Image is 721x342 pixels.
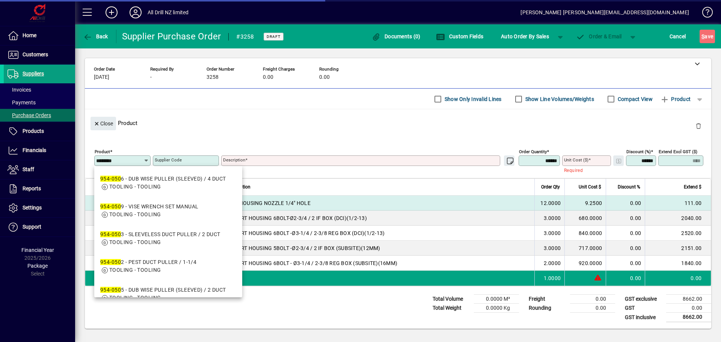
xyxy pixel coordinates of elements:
[263,74,273,80] span: 0.00
[645,256,711,271] td: 1840.00
[429,304,474,313] td: Total Weight
[520,6,689,18] div: [PERSON_NAME] [PERSON_NAME][EMAIL_ADDRESS][DOMAIN_NAME]
[564,226,606,241] td: 840.0000
[75,30,116,43] app-page-header-button: Back
[4,96,75,109] a: Payments
[564,256,606,271] td: 920.0000
[23,147,46,153] span: Financials
[606,196,645,211] td: 0.00
[700,30,715,43] button: Save
[436,33,483,39] span: Custom Fields
[227,244,380,252] span: DW DIRT HOUSING 5BOLT -Ø2-3/4 / 2 IF BOX (SUBSITE)(12MM)
[100,175,226,183] div: 6 - DUB WISE PULLER (SLEEVED) / 4 DUCT
[621,295,666,304] td: GST exclusive
[606,271,645,286] td: 0.00
[434,30,485,43] button: Custom Fields
[372,33,421,39] span: Documents (0)
[91,117,116,130] button: Close
[525,304,570,313] td: Rounding
[697,2,712,26] a: Knowledge Base
[534,241,564,256] td: 3.0000
[100,231,121,237] em: 954-050
[109,211,161,217] span: TOOLING - TOOLING
[570,295,615,304] td: 0.00
[4,179,75,198] a: Reports
[659,149,697,154] mat-label: Extend excl GST ($)
[670,30,686,42] span: Cancel
[645,226,711,241] td: 2520.00
[319,74,330,80] span: 0.00
[668,30,688,43] button: Cancel
[23,32,36,38] span: Home
[100,258,196,266] div: 2 - PEST DUCT PULLER / 1-1/4
[94,280,242,308] mat-option: 954-0505 - DUB WISE PULLER (SLEEVED) / 2 DUCT
[645,196,711,211] td: 111.00
[618,183,640,191] span: Discount %
[148,6,189,18] div: All Drill NZ limited
[150,74,152,80] span: -
[100,287,121,293] em: 954-050
[443,95,502,103] label: Show Only Invalid Lines
[23,128,44,134] span: Products
[701,30,713,42] span: ave
[501,30,549,42] span: Auto Order By Sales
[267,34,281,39] span: Draft
[236,31,254,43] div: #3258
[223,166,510,174] mat-error: Required
[81,30,110,43] button: Back
[109,239,161,245] span: TOOLING - TOOLING
[4,141,75,160] a: Financials
[525,295,570,304] td: Freight
[8,87,31,93] span: Invoices
[645,211,711,226] td: 2040.00
[701,33,704,39] span: S
[4,160,75,179] a: Staff
[689,117,707,135] button: Delete
[85,109,711,137] div: Product
[4,45,75,64] a: Customers
[564,166,605,174] mat-error: Required
[474,295,519,304] td: 0.0000 M³
[666,304,711,313] td: 0.00
[122,30,221,42] div: Supplier Purchase Order
[223,157,245,163] mat-label: Description
[94,224,242,252] mat-option: 954-0503 - SLEEVELESS DUCT PULLER / 2 DUCT
[94,118,113,130] span: Close
[534,211,564,226] td: 3.0000
[227,229,385,237] span: VM DIRT HOUSING 6BOLT -Ø3-1/4 / 2-3/8 REG BOX (DCI)(1/2-13)
[572,30,626,43] button: Order & Email
[100,259,121,265] em: 954-050
[155,157,182,163] mat-label: Supplier Code
[4,218,75,237] a: Support
[606,256,645,271] td: 0.00
[109,184,161,190] span: TOOLING - TOOLING
[4,109,75,122] a: Purchase Orders
[94,252,242,280] mat-option: 954-0502 - PEST DUCT PULLER / 1-1/4
[23,224,41,230] span: Support
[83,33,108,39] span: Back
[100,203,121,209] em: 954-050
[100,231,220,238] div: 3 - SLEEVELESS DUCT PULLER / 2 DUCT
[564,196,606,211] td: 9.2500
[616,95,653,103] label: Compact View
[4,83,75,96] a: Invoices
[606,226,645,241] td: 0.00
[564,211,606,226] td: 680.0000
[626,149,651,154] mat-label: Discount (%)
[8,99,36,105] span: Payments
[94,74,109,80] span: [DATE]
[564,157,588,163] mat-label: Unit Cost ($)
[4,26,75,45] a: Home
[534,256,564,271] td: 2.0000
[227,214,367,222] span: VM DIRT HOUSING 6BOLT-Ø2-3/4 / 2 IF BOX (DCI)(1/2-13)
[689,122,707,129] app-page-header-button: Delete
[100,203,198,211] div: 9 - VISE WRENCH SET MANUAL
[579,183,601,191] span: Unit Cost $
[429,295,474,304] td: Total Volume
[621,313,666,322] td: GST inclusive
[524,95,594,103] label: Show Line Volumes/Weights
[576,33,622,39] span: Order & Email
[227,199,311,207] span: DIRT HOUSING NOZZLE 1/4" HOLE
[109,267,161,273] span: TOOLING - TOOLING
[23,71,44,77] span: Suppliers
